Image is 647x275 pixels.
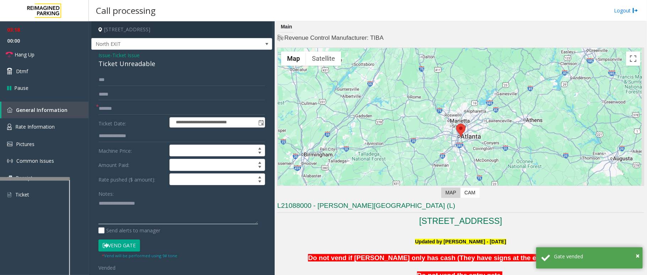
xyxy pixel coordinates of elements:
span: × [636,251,640,260]
span: Decrease value [255,179,265,185]
button: Show street map [281,52,306,66]
label: Map [441,188,460,198]
div: Main [279,21,294,33]
span: Pictures [16,141,34,147]
div: Ticket Unreadable [98,59,265,69]
span: Increase value [255,145,265,151]
span: General Information [16,107,68,113]
label: Ticket Date: [97,117,168,128]
img: 'icon' [7,176,12,180]
h4: Revenue Control Manufacturer: TIBA [277,34,644,42]
span: Toggle popup [257,118,265,128]
span: Issue [98,52,110,59]
label: Notes: [98,188,114,198]
span: Dtmf [16,68,28,75]
span: Receipt [16,174,33,181]
img: 'icon' [7,158,13,164]
img: 'icon' [7,142,12,146]
h3: L21088000 - [PERSON_NAME][GEOGRAPHIC_DATA] (L) [277,201,644,213]
h3: Call processing [92,2,159,19]
a: [STREET_ADDRESS] [419,216,502,226]
span: Common Issues [16,157,54,164]
label: Rate pushed ($ amount): [97,173,168,185]
span: - [110,52,140,59]
label: CAM [460,188,480,198]
h4: [STREET_ADDRESS] [91,21,272,38]
img: 'icon' [7,124,12,130]
button: Show satellite imagery [306,52,341,66]
span: Decrease value [255,151,265,156]
font: Updated by [PERSON_NAME] - [DATE] [415,239,506,244]
div: Gate vended [554,253,637,260]
img: logout [632,7,638,14]
span: Hang Up [15,51,34,58]
label: Amount Paid: [97,159,168,171]
div: 780 Memorial Drive Southeast, Atlanta, GA [456,124,465,137]
small: Vend will be performed using 9# tone [102,253,177,258]
label: Machine Price: [97,145,168,157]
span: Pause [14,84,28,92]
button: Vend Gate [98,239,140,252]
span: North EXIT [92,38,236,50]
span: Decrease value [255,165,265,171]
a: Logout [614,7,638,14]
span: Vended [98,264,115,271]
img: 'icon' [7,107,12,113]
span: Increase value [255,174,265,179]
span: Do not vend if [PERSON_NAME] only has cash (They have signs at the entrance [308,254,560,261]
a: General Information [1,102,89,118]
button: Toggle fullscreen view [626,52,640,66]
span: Ticket Issue [112,52,140,59]
label: Send alerts to manager [98,227,160,234]
button: Close [636,250,640,261]
span: Rate Information [15,123,55,130]
span: Increase value [255,159,265,165]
